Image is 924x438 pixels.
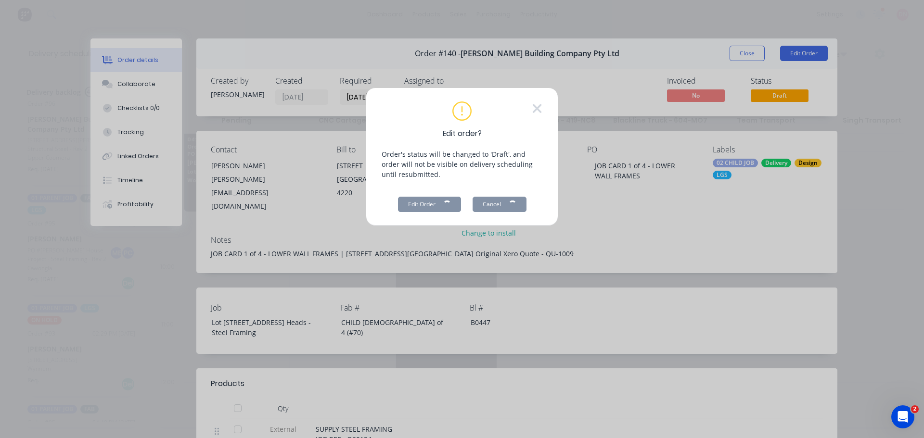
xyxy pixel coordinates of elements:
[473,197,526,212] button: Cancel
[398,197,461,212] button: Edit Order
[382,149,542,179] p: Order's status will be changed to 'Draft', and order will not be visible on delivery scheduling u...
[911,405,919,413] span: 2
[443,128,482,139] span: Edit order?
[891,405,914,428] iframe: Intercom live chat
